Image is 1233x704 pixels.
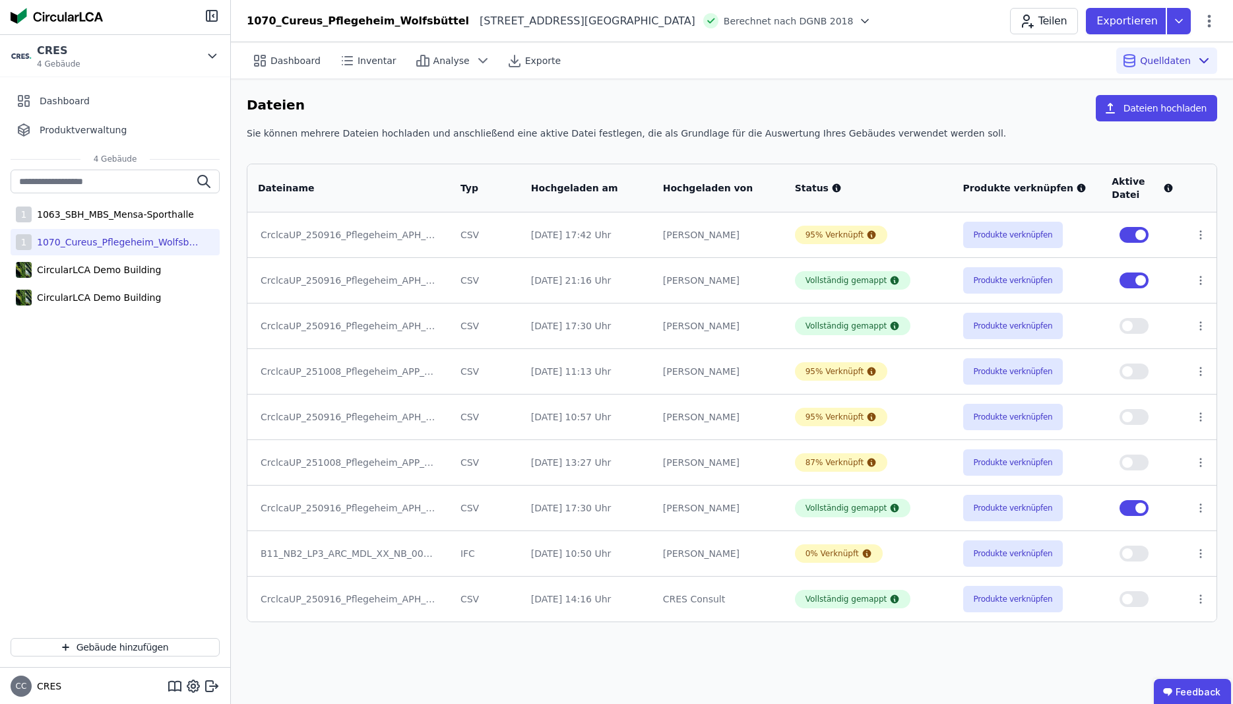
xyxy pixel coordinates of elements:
span: Inventar [358,54,396,67]
div: [DATE] 21:16 Uhr [531,274,642,287]
div: Hochgeladen am [531,181,625,195]
div: [STREET_ADDRESS][GEOGRAPHIC_DATA] [469,13,695,29]
div: [DATE] 17:30 Uhr [531,319,642,333]
div: CrclcaUP_251008_Pflegeheim_APP_Wände_Decken.xlsx [261,456,437,469]
div: 0% Verknüpft [806,548,859,559]
button: Produkte verknüpfen [963,404,1063,430]
button: Gebäude hinzufügen [11,638,220,656]
span: Dashboard [40,94,90,108]
span: CC [16,682,27,690]
div: CRES Consult [663,592,774,606]
div: CSV [460,501,510,515]
div: [DATE] 17:30 Uhr [531,501,642,515]
div: Status [795,181,942,195]
div: 1070_Cureus_Pflegeheim_Wolfsbüttel [32,236,203,249]
button: Produkte verknüpfen [963,586,1063,612]
span: Dashboard [270,54,321,67]
div: Typ [460,181,494,195]
div: CrclcaUP_250916_Pflegeheim_APH_Fenster-Türen_with_mappings.xlsx [261,592,437,606]
div: [PERSON_NAME] [663,456,774,469]
div: CrclcaUP_250916_Pflegeheim_APH_Wände-Decken(1).xlsx [261,228,437,241]
div: CSV [460,228,510,241]
div: [DATE] 13:27 Uhr [531,456,642,469]
button: Produkte verknüpfen [963,313,1063,339]
div: [PERSON_NAME] [663,319,774,333]
div: Vollständig gemappt [806,594,887,604]
div: CrclcaUP_250916_Pflegeheim_APH_TGA.xlsx [261,319,437,333]
div: [PERSON_NAME] [663,228,774,241]
div: 95% Verknüpft [806,366,864,377]
img: CircularLCA Demo Building [16,259,32,280]
div: CSV [460,592,510,606]
div: [DATE] 14:16 Uhr [531,592,642,606]
div: Dateiname [258,181,422,195]
div: CSV [460,319,510,333]
button: Produkte verknüpfen [963,449,1063,476]
button: Teilen [1010,8,1078,34]
button: Produkte verknüpfen [963,358,1063,385]
span: Produktverwaltung [40,123,127,137]
div: CrclcaUP_250916_Pflegeheim_APH_TGA - DGNB.xlsx [261,274,437,287]
span: Analyse [433,54,470,67]
div: 95% Verknüpft [806,412,864,422]
div: Produkte verknüpfen [963,181,1091,195]
div: CSV [460,456,510,469]
div: Sie können mehrere Dateien hochladen und anschließend eine aktive Datei festlegen, die als Grundl... [247,127,1217,150]
div: 87% Verknüpft [806,457,864,468]
button: Produkte verknüpfen [963,267,1063,294]
button: Produkte verknüpfen [963,495,1063,521]
div: Aktive Datei [1112,175,1174,201]
div: CrclcaUP_250916_Pflegeheim_APH_Wände-Decken(1)_with_mappings_Test.xlsx [261,410,437,424]
div: Vollständig gemappt [806,503,887,513]
img: CircularLCA Demo Building [16,287,32,308]
div: [PERSON_NAME] [663,501,774,515]
div: 95% Verknüpft [806,230,864,240]
div: Vollständig gemappt [806,321,887,331]
div: [DATE] 10:50 Uhr [531,547,642,560]
img: CRES [11,46,32,67]
div: [PERSON_NAME] [663,274,774,287]
div: 1063_SBH_MBS_Mensa-Sporthalle [32,208,194,221]
span: 4 Gebäude [80,154,150,164]
div: CSV [460,365,510,378]
div: 1 [16,234,32,250]
div: CircularLCA Demo Building [32,263,161,276]
div: CSV [460,274,510,287]
div: Hochgeladen von [663,181,757,195]
span: CRES [32,680,61,693]
div: CrclcaUP_250916_Pflegeheim_APH_Fenster-Türen.xlsx [261,501,437,515]
button: Produkte verknüpfen [963,222,1063,248]
div: [PERSON_NAME] [663,365,774,378]
div: [DATE] 10:57 Uhr [531,410,642,424]
div: Vollständig gemappt [806,275,887,286]
button: Produkte verknüpfen [963,540,1063,567]
div: CircularLCA Demo Building [32,291,161,304]
button: Dateien hochladen [1096,95,1217,121]
div: [PERSON_NAME] [663,547,774,560]
p: Exportieren [1096,13,1160,29]
div: B11_NB2_LP3_ARC_MDL_XX_NB_002_00.ifc [261,547,437,560]
h6: Dateien [247,95,305,116]
div: [DATE] 17:42 Uhr [531,228,642,241]
div: IFC [460,547,510,560]
div: [DATE] 11:13 Uhr [531,365,642,378]
div: [PERSON_NAME] [663,410,774,424]
span: Exporte [525,54,561,67]
div: CRES [37,43,80,59]
div: 1 [16,207,32,222]
img: Concular [11,8,103,24]
div: CSV [460,410,510,424]
span: 4 Gebäude [37,59,80,69]
div: 1070_Cureus_Pflegeheim_Wolfsbüttel [247,13,469,29]
span: Berechnet nach DGNB 2018 [724,15,854,28]
div: CrclcaUP_251008_Pflegeheim_APP_Wände_Test3.xlsx [261,365,437,378]
span: Quelldaten [1140,54,1191,67]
